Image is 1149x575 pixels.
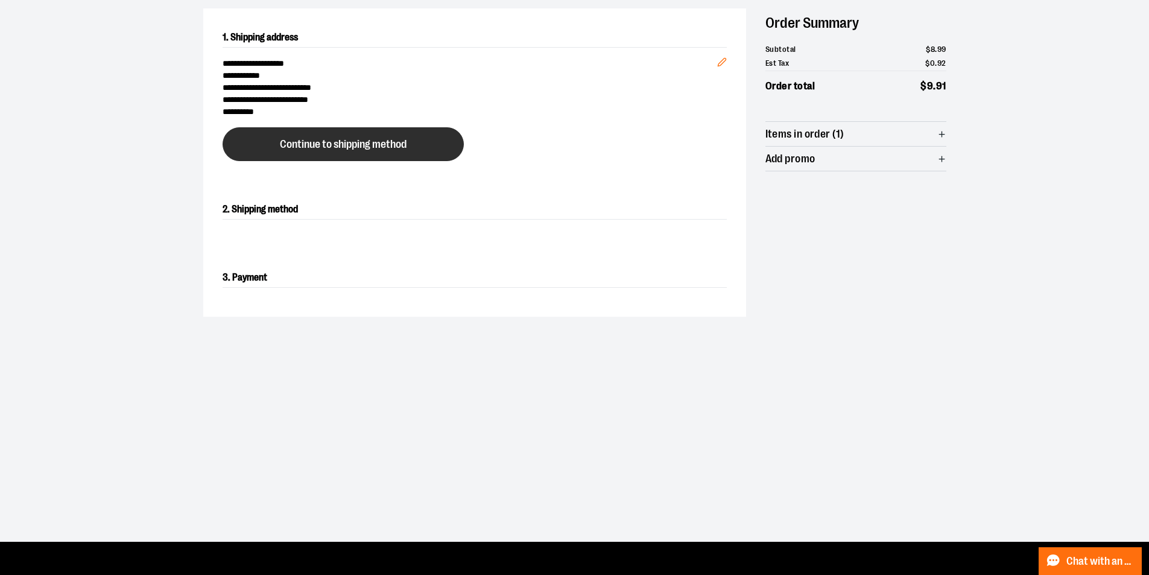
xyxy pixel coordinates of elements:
button: Continue to shipping method [223,127,464,161]
span: Order total [765,78,815,94]
span: 9 [927,80,934,92]
h2: 1. Shipping address [223,28,727,48]
span: 92 [937,59,946,68]
span: $ [920,80,927,92]
span: . [935,59,937,68]
span: $ [925,59,930,68]
span: Subtotal [765,43,796,56]
span: Est Tax [765,57,790,69]
span: Continue to shipping method [280,139,407,150]
span: . [933,80,936,92]
span: Chat with an Expert [1066,556,1135,567]
span: 8 [931,45,935,54]
span: 0 [930,59,935,68]
button: Add promo [765,147,946,171]
h2: 2. Shipping method [223,200,727,220]
span: $ [926,45,931,54]
button: Edit [707,38,736,80]
span: . [935,45,937,54]
h2: Order Summary [765,8,946,37]
button: Items in order (1) [765,122,946,146]
span: 91 [936,80,946,92]
button: Chat with an Expert [1039,547,1142,575]
span: Items in order (1) [765,129,844,140]
span: 99 [937,45,946,54]
span: Add promo [765,153,815,165]
h2: 3. Payment [223,268,727,288]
